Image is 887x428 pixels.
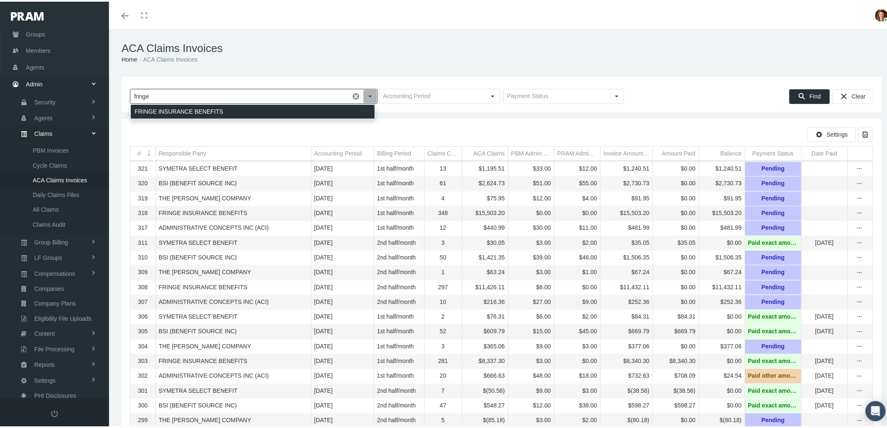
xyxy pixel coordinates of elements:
td: [DATE] [311,323,374,337]
div: Show Invoice actions [853,282,866,290]
div: $0.00 [656,267,696,275]
td: 319 [130,189,156,204]
td: Column Payment Status [745,145,801,159]
div: $9.00 [558,296,597,304]
td: 302 [130,367,156,382]
span: Eligibility File Uploads [34,310,91,324]
td: 307 [130,293,156,308]
td: 1st half/month [374,205,424,219]
div: $12.00 [511,193,551,201]
td: Column # [130,145,156,159]
div: $84.31 [604,311,650,319]
div: $365.06 [465,341,505,349]
td: Pending [745,264,801,278]
td: BSI (BENEFIT SOURCE INC) [156,397,311,411]
div: $0.00 [656,296,696,304]
div: $63.24 [465,267,505,275]
td: 7 [424,382,462,397]
div: Show Invoice actions [853,237,866,246]
div: $1.00 [558,267,597,275]
div: more [853,400,866,408]
div: Select [609,88,624,102]
td: THE [PERSON_NAME] COMPANY [156,337,311,352]
img: PRAM_20_x_78.png [11,10,44,19]
div: $2.00 [558,237,597,245]
td: Pending [745,160,801,175]
div: Show Invoice actions [853,326,866,334]
div: more [853,326,866,335]
div: $91.95 [702,193,742,201]
div: $0.00 [656,282,696,290]
span: Cycle Claims [33,157,67,171]
td: BSI (BENEFIT SOURCE INC) [156,323,311,337]
td: Paid exact amount [745,308,801,323]
td: Column PBM Admin Fee [508,145,554,159]
td: 20 [424,367,462,382]
div: $3.00 [558,341,597,349]
div: $0.00 [558,282,597,290]
div: $0.00 [558,355,597,363]
div: Show Invoice actions [853,370,866,379]
td: 2nd half/month [374,412,424,426]
div: more [853,178,866,187]
td: 1st half/month [374,367,424,382]
span: Find [809,91,821,98]
td: [DATE] [311,337,374,352]
td: Pending [745,249,801,263]
span: Companies [34,280,64,294]
span: Members [26,41,50,57]
td: Column Balance [699,145,745,159]
div: FRINGE INSURANCE BENEFITS [131,103,375,117]
div: more [853,223,866,231]
td: Column Accounting Period [311,145,374,159]
td: 3 [424,337,462,352]
div: $15.00 [511,326,551,334]
td: 317 [130,219,156,234]
div: more [853,208,866,216]
div: Show Invoice actions [853,311,866,319]
div: PRAM Admin Fee [558,148,597,156]
div: Select [363,88,377,102]
div: $252.36 [702,296,742,304]
div: Select [486,88,500,102]
div: more [853,282,866,290]
td: THE [PERSON_NAME] COMPANY [156,189,311,204]
div: $2,730.73 [604,178,650,186]
div: $15,503.20 [465,208,505,215]
div: $11,426.11 [465,282,505,290]
div: $6.00 [511,282,551,290]
td: 320 [130,175,156,189]
div: $9.00 [511,341,551,349]
span: Company Plans [34,295,76,309]
td: Column Responsible Party [156,145,311,159]
div: $8,337.30 [465,355,505,363]
td: 1st half/month [374,175,424,189]
div: Export all data to Excel [858,125,873,140]
div: $0.00 [656,222,696,230]
div: $0.00 [656,163,696,171]
div: $0.00 [558,208,597,215]
div: $252.36 [604,296,650,304]
div: more [853,237,866,246]
li: ACA Claims Invoices [137,53,197,62]
td: 1st half/month [374,219,424,234]
div: more [853,296,866,305]
td: [DATE] [311,189,374,204]
td: 308 [130,278,156,293]
td: 52 [424,323,462,337]
div: $67.24 [604,267,650,275]
span: Clear [852,91,866,98]
td: [DATE] [801,397,848,411]
div: Show Invoice actions [853,415,866,423]
div: # [137,148,141,156]
div: $0.00 [511,208,551,215]
td: [DATE] [311,382,374,397]
div: $3.00 [511,267,551,275]
span: Content [34,325,55,339]
div: $67.24 [702,267,742,275]
td: 309 [130,264,156,278]
span: Agents [26,58,44,74]
div: more [853,371,866,379]
div: Show Invoice actions [853,400,866,408]
div: $1,421.35 [465,252,505,260]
